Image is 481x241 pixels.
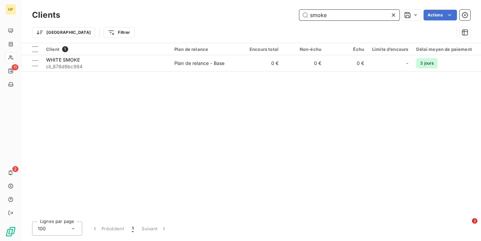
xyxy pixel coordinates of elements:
div: Limite d’encours [372,47,408,52]
iframe: Intercom live chat [458,218,474,234]
td: 0 € [240,55,283,71]
span: 2 [472,218,477,224]
span: 2 [12,166,18,172]
img: Logo LeanPay [5,226,16,237]
span: 3 jours [416,58,438,68]
span: cli_878d9bc994 [46,63,166,70]
div: HP [5,4,16,15]
span: Client [46,47,59,52]
button: Actions [424,10,457,20]
button: Filtrer [104,27,134,38]
span: 1 [62,46,68,52]
div: Plan de relance - Base [174,60,224,67]
span: 100 [38,225,46,232]
td: 0 € [325,55,368,71]
div: Encours total [244,47,279,52]
td: 0 € [283,55,325,71]
span: WHITE SMOKE [46,57,80,63]
span: - [406,60,408,67]
h3: Clients [32,9,60,21]
button: Précédent [88,222,128,236]
button: 1 [128,222,138,236]
div: Plan de relance [174,47,236,52]
button: [GEOGRAPHIC_DATA] [32,27,95,38]
div: Échu [329,47,364,52]
div: Non-échu [287,47,321,52]
span: 1 [132,225,134,232]
button: Suivant [138,222,171,236]
input: Rechercher [299,10,399,20]
span: 11 [12,64,18,70]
